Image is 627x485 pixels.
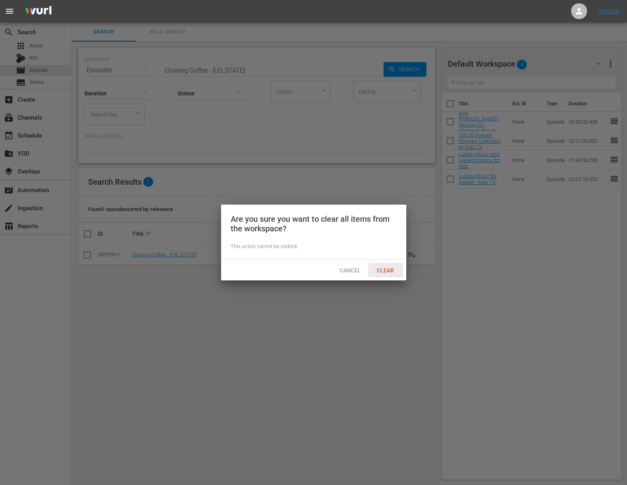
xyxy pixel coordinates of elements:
div: This action cannot be undone. [231,243,397,250]
span: menu [5,6,14,16]
span: Clear [370,267,400,274]
span: Cancel [333,267,367,274]
button: Clear [368,263,403,277]
button: Cancel [333,263,368,277]
img: ans4CAIJ8jUAAAAAAAAAAAAAAAAAAAAAAAAgQb4GAAAAAAAAAAAAAAAAAAAAAAAAJMjXAAAAAAAAAAAAAAAAAAAAAAAAgAT5G... [19,2,57,21]
div: Are you sure you want to clear all items from the workspace? [231,214,397,233]
a: Sign Out [599,8,619,14]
